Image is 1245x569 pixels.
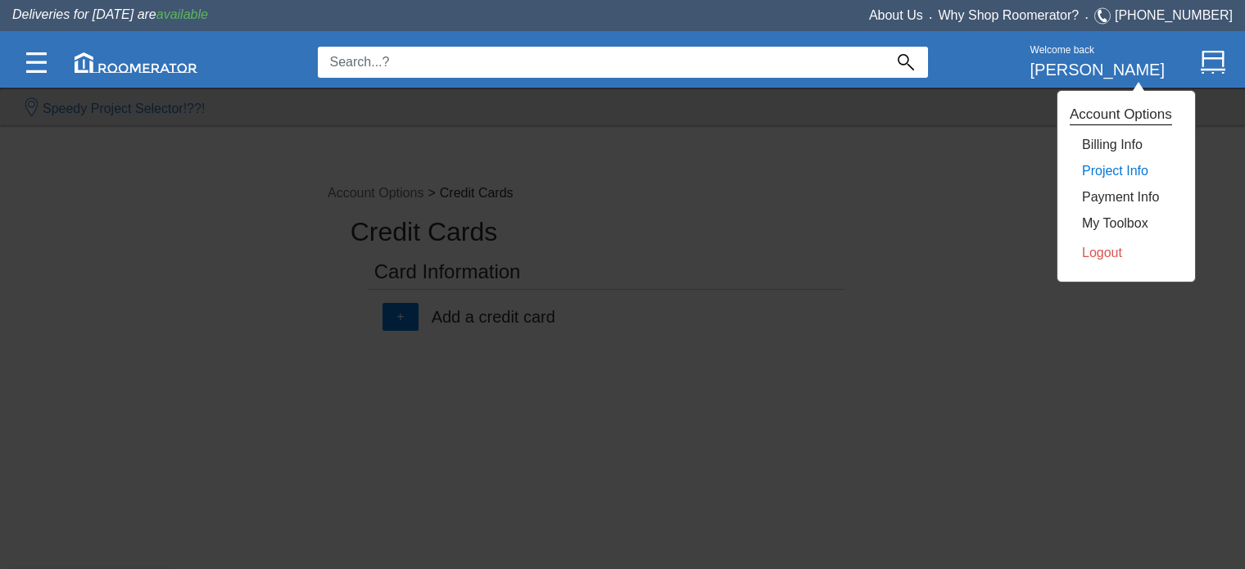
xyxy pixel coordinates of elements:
a: Account Options [1070,106,1172,125]
a: Why Shop Roomerator? [939,8,1080,22]
span: available [156,7,208,21]
a: Billing Info [1082,138,1143,151]
img: Cart.svg [1201,50,1225,75]
a: About Us [869,8,923,22]
span: • [923,14,939,21]
span: Deliveries for [DATE] are [12,7,208,21]
img: Categories.svg [26,52,47,73]
img: roomerator-logo.svg [75,52,197,73]
input: Search...? [318,47,884,78]
a: Logout [1082,246,1122,260]
img: Telephone.svg [1094,6,1115,26]
a: [PHONE_NUMBER] [1115,8,1233,22]
a: My Toolbox [1082,216,1148,230]
a: Project Info [1082,164,1148,178]
span: • [1079,14,1094,21]
a: Payment Info [1082,190,1159,204]
img: Search_Icon.svg [898,54,914,70]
